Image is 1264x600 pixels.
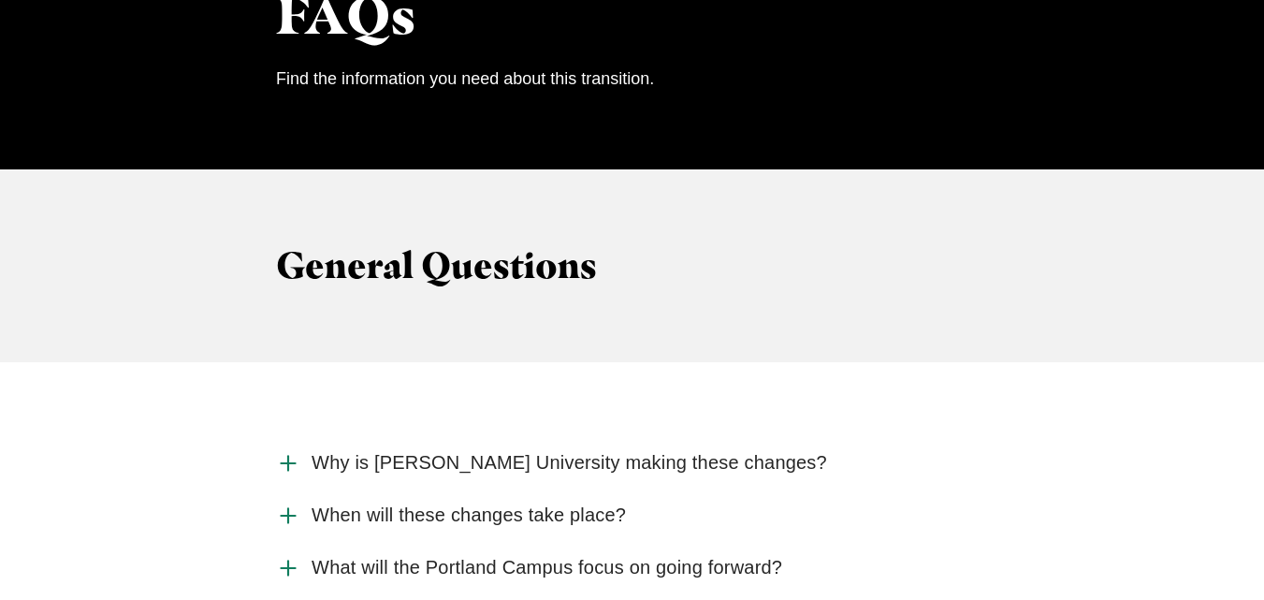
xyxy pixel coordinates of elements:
[312,556,782,579] span: What will the Portland Campus focus on going forward?
[312,504,626,527] span: When will these changes take place?
[276,64,988,94] p: Find the information you need about this transition.
[312,451,827,475] span: Why is [PERSON_NAME] University making these changes?
[276,244,988,287] h3: General Questions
